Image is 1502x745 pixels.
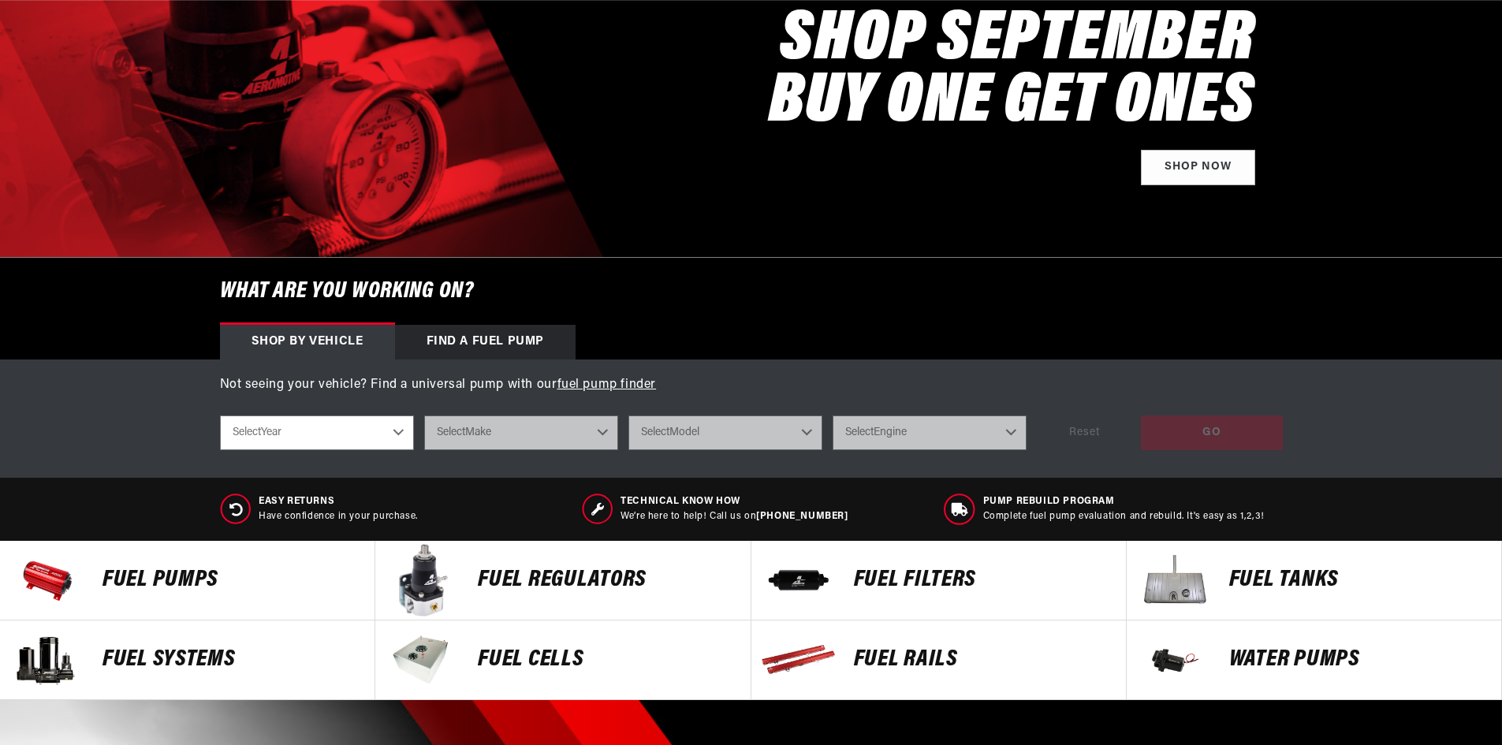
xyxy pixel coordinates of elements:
p: Have confidence in your purchase. [259,510,418,523]
p: FUEL Cells [478,648,734,672]
p: Fuel Systems [102,648,359,672]
div: Find a Fuel Pump [395,325,576,359]
p: We’re here to help! Call us on [621,510,848,523]
select: Make [424,415,618,450]
a: Shop Now [1141,150,1255,185]
div: Shop by vehicle [220,325,395,359]
img: FUEL Cells [383,620,462,699]
p: Fuel Pumps [102,568,359,592]
a: Fuel Tanks Fuel Tanks [1127,541,1502,620]
p: FUEL REGULATORS [478,568,734,592]
p: FUEL FILTERS [854,568,1110,592]
select: Engine [833,415,1027,450]
p: Complete fuel pump evaluation and rebuild. It's easy as 1,2,3! [983,510,1265,523]
a: FUEL Cells FUEL Cells [375,620,751,700]
p: FUEL Rails [854,648,1110,672]
h2: SHOP SEPTEMBER BUY ONE GET ONES [769,10,1255,135]
span: Easy Returns [259,495,418,508]
img: Fuel Tanks [1135,541,1213,620]
select: Model [628,415,822,450]
select: Year [220,415,414,450]
h6: What are you working on? [181,258,1322,325]
span: Pump Rebuild program [983,495,1265,508]
a: FUEL REGULATORS FUEL REGULATORS [375,541,751,620]
span: Technical Know How [621,495,848,508]
img: Water Pumps [1135,620,1213,699]
img: FUEL FILTERS [759,541,838,620]
a: FUEL FILTERS FUEL FILTERS [751,541,1127,620]
p: Water Pumps [1229,648,1485,672]
a: fuel pump finder [557,378,657,391]
a: FUEL Rails FUEL Rails [751,620,1127,700]
p: Fuel Tanks [1229,568,1485,592]
a: Water Pumps Water Pumps [1127,620,1502,700]
img: Fuel Systems [8,620,87,699]
img: FUEL Rails [759,620,838,699]
img: FUEL REGULATORS [383,541,462,620]
img: Fuel Pumps [8,541,87,620]
p: Not seeing your vehicle? Find a universal pump with our [220,375,1283,396]
a: [PHONE_NUMBER] [756,512,848,521]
